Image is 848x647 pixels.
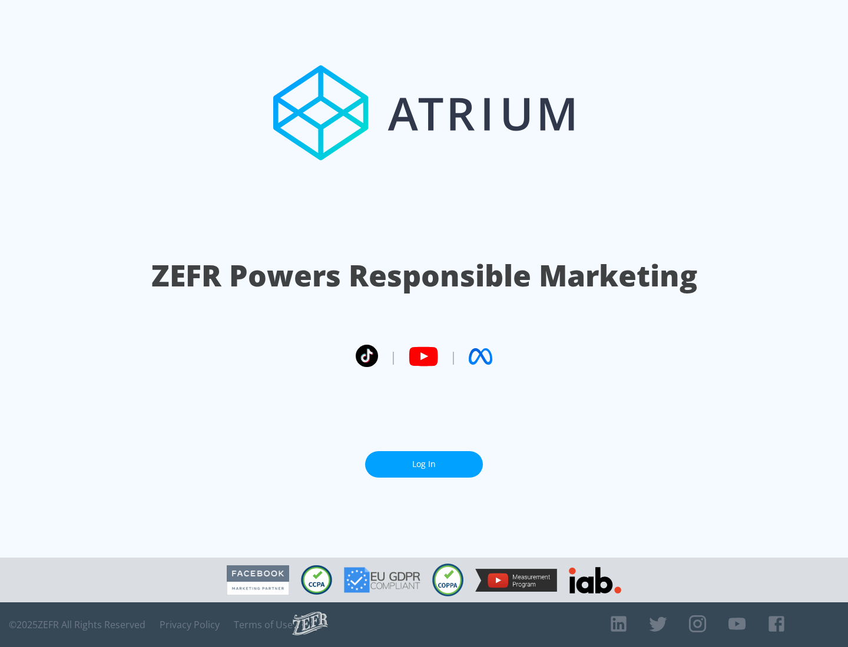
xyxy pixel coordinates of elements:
a: Terms of Use [234,619,293,631]
img: Facebook Marketing Partner [227,565,289,595]
img: IAB [569,567,621,593]
h1: ZEFR Powers Responsible Marketing [151,255,697,296]
img: YouTube Measurement Program [475,569,557,592]
img: COPPA Compliant [432,563,463,596]
img: GDPR Compliant [344,567,420,593]
span: | [450,348,457,365]
span: | [390,348,397,365]
img: CCPA Compliant [301,565,332,595]
span: © 2025 ZEFR All Rights Reserved [9,619,145,631]
a: Privacy Policy [160,619,220,631]
a: Log In [365,451,483,478]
